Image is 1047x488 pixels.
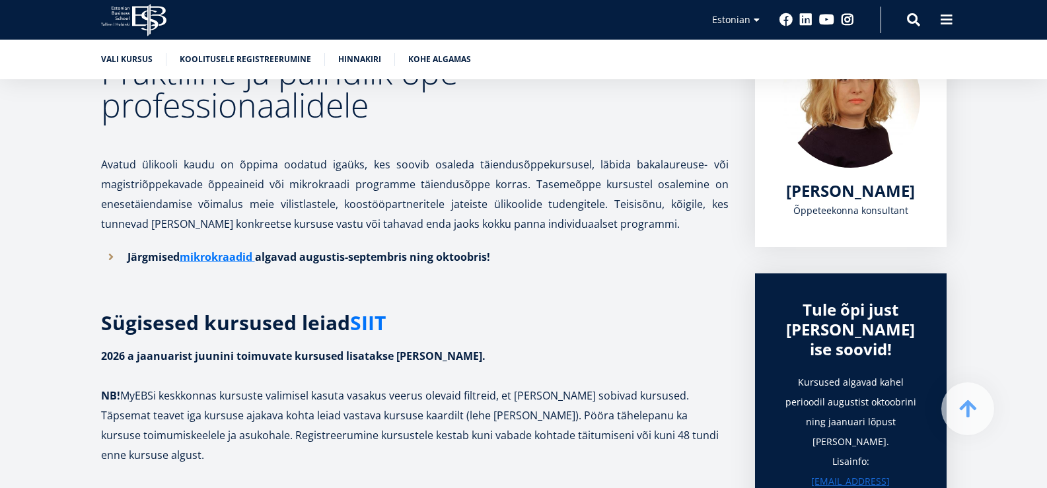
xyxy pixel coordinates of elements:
[314,1,355,13] span: First name
[841,13,854,26] a: Instagram
[101,309,386,336] strong: Sügisesed kursused leiad
[101,388,120,403] strong: NB!
[779,13,793,26] a: Facebook
[190,247,252,267] a: ikrokraadid
[781,300,920,359] div: Tule õpi just [PERSON_NAME] ise soovid!
[781,201,920,221] div: Õppeteekonna konsultant
[350,313,386,333] a: SIIT
[781,29,920,168] img: Kadri Osula Learning Journey Advisor
[338,53,381,66] a: Hinnakiri
[101,53,153,66] a: Vali kursus
[127,250,490,264] strong: Järgmised algavad augustis-septembris ning oktoobris!
[408,53,471,66] a: Kohe algamas
[180,247,190,267] a: m
[786,180,915,201] span: [PERSON_NAME]
[786,181,915,201] a: [PERSON_NAME]
[799,13,812,26] a: Linkedin
[101,135,729,234] p: Avatud ülikooli kaudu on õppima oodatud igaüks, kes soovib osaleda täiendusõppekursusel, läbida b...
[101,346,729,465] p: MyEBSi keskkonnas kursuste valimisel kasuta vasakus veerus olevaid filtreid, et [PERSON_NAME] sob...
[101,55,729,122] h2: Praktiline ja paindlik õpe professionaalidele
[819,13,834,26] a: Youtube
[180,53,311,66] a: Koolitusele registreerumine
[101,349,486,363] strong: 2026 a jaanuarist juunini toimuvate kursused lisatakse [PERSON_NAME].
